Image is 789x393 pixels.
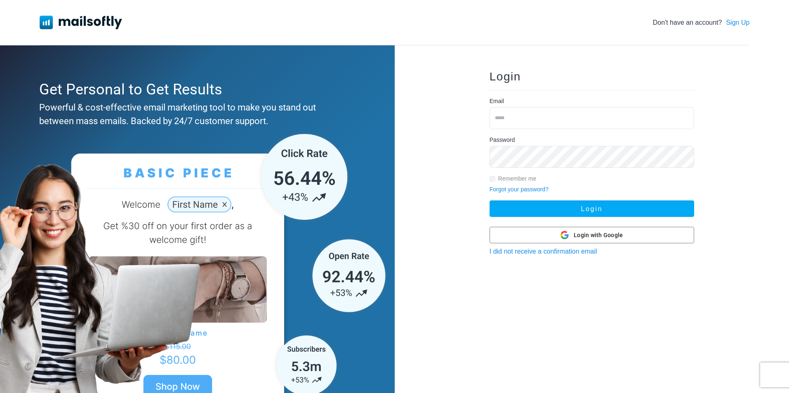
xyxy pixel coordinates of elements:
[490,248,597,255] a: I did not receive a confirmation email
[490,227,694,243] button: Login with Google
[39,78,351,101] div: Get Personal to Get Results
[40,16,122,29] img: Mailsoftly
[490,136,515,144] label: Password
[490,70,521,83] span: Login
[574,231,623,240] span: Login with Google
[653,18,750,28] div: Don't have an account?
[498,174,537,183] label: Remember me
[490,200,694,217] button: Login
[726,18,749,28] a: Sign Up
[39,101,351,128] div: Powerful & cost-effective email marketing tool to make you stand out between mass emails. Backed ...
[490,186,549,193] a: Forgot your password?
[490,97,504,106] label: Email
